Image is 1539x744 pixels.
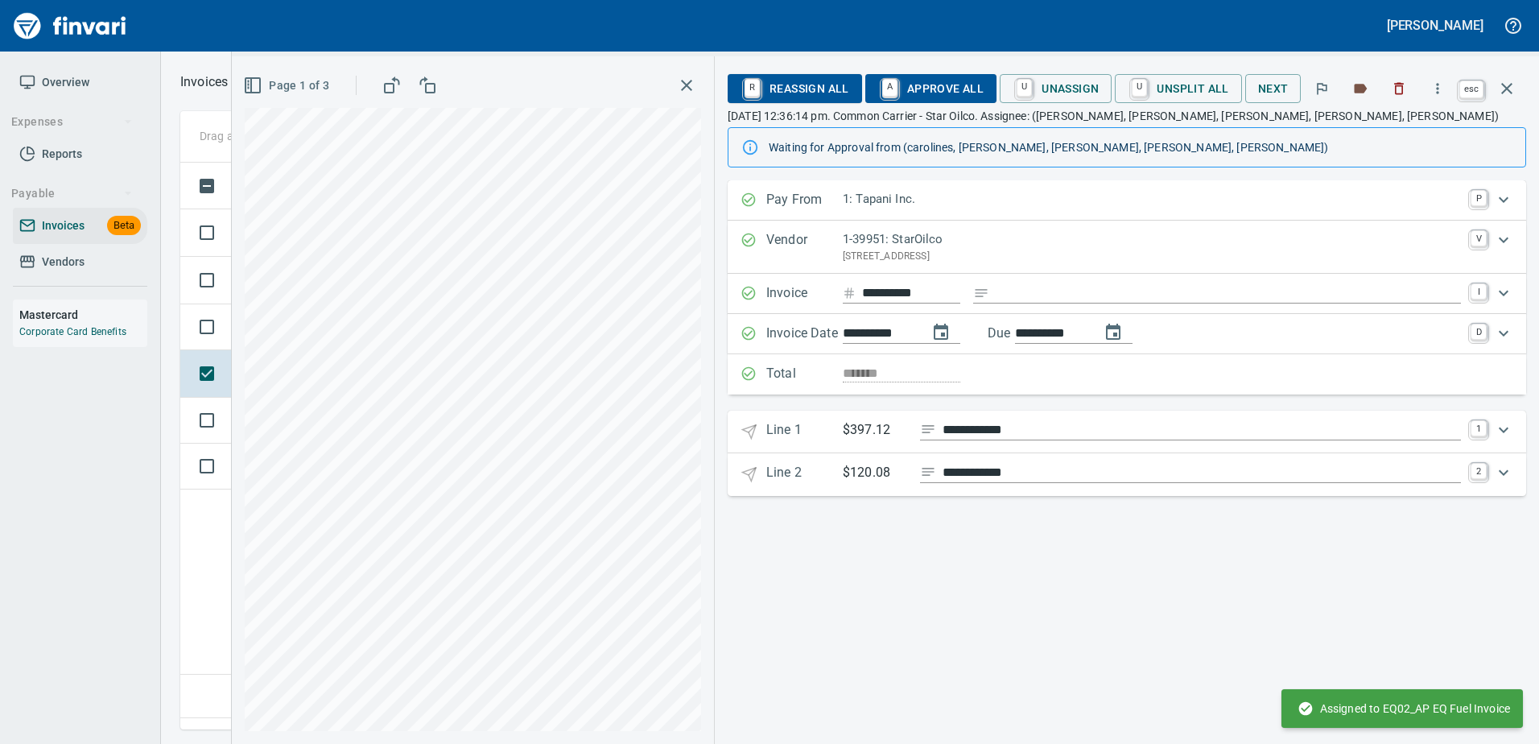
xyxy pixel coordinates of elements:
span: Page 1 of 3 [246,76,329,96]
a: 2 [1471,463,1487,479]
a: I [1471,283,1487,300]
div: Expand [728,221,1526,274]
a: U [1017,79,1032,97]
div: Expand [728,274,1526,314]
svg: Invoice description [973,285,989,301]
button: change due date [1094,313,1133,352]
a: V [1471,230,1487,246]
span: Unassign [1013,75,1099,102]
a: P [1471,190,1487,206]
span: Beta [107,217,141,235]
button: AApprove All [865,74,996,103]
p: $397.12 [843,420,907,440]
p: Invoice [766,283,843,304]
nav: breadcrumb [180,72,228,92]
p: Due [988,324,1064,343]
button: More [1420,71,1455,106]
a: 1 [1471,420,1487,436]
a: Overview [13,64,147,101]
span: Reassign All [741,75,849,102]
span: Assigned to EQ02_AP EQ Fuel Invoice [1298,701,1510,717]
p: [STREET_ADDRESS] [843,249,1461,265]
div: Expand [728,180,1526,221]
button: Upload an Invoice [228,72,260,92]
button: Next [1245,74,1302,104]
svg: Invoice number [843,283,856,303]
p: Invoice Date [766,324,843,345]
span: Reports [42,144,82,164]
h6: Mastercard [19,306,147,324]
div: Expand [728,314,1526,354]
span: Expenses [11,112,133,132]
button: Flag [1304,71,1339,106]
span: Vendors [42,252,85,272]
a: Vendors [13,244,147,280]
a: InvoicesBeta [13,208,147,244]
button: [PERSON_NAME] [1383,13,1487,38]
span: Approve All [878,75,984,102]
a: Reports [13,136,147,172]
button: UUnassign [1000,74,1112,103]
img: Finvari [10,6,130,45]
p: Pay From [766,190,843,211]
span: Payable [11,184,133,204]
p: Drag a column heading here to group the table [200,128,435,144]
div: Expand [728,453,1526,496]
a: R [745,79,760,97]
p: Line 2 [766,463,843,486]
a: esc [1459,81,1483,98]
p: $120.08 [843,463,907,483]
a: A [882,79,897,97]
a: U [1132,79,1147,97]
button: Expenses [5,107,139,137]
button: Payable [5,179,139,209]
button: change date [922,313,960,352]
p: Line 1 [766,420,843,444]
span: Unsplit All [1128,75,1228,102]
span: Next [1258,79,1289,99]
a: D [1471,324,1487,340]
p: [DATE] 12:36:14 pm. Common Carrier - Star Oilco. Assignee: ([PERSON_NAME], [PERSON_NAME], [PERSON... [728,108,1526,124]
div: Waiting for Approval from (carolines, [PERSON_NAME], [PERSON_NAME], [PERSON_NAME], [PERSON_NAME]) [769,133,1512,162]
button: Page 1 of 3 [240,71,336,101]
button: RReassign All [728,74,862,103]
span: Invoices [42,216,85,236]
h5: [PERSON_NAME] [1387,17,1483,34]
p: Vendor [766,230,843,264]
a: Corporate Card Benefits [19,326,126,337]
div: Expand [728,411,1526,453]
button: Discard [1381,71,1417,106]
p: Invoices [180,72,228,92]
span: Overview [42,72,89,93]
p: 1: Tapani Inc. [843,190,1461,209]
p: 1-39951: StarOilco [843,230,1461,249]
button: Labels [1343,71,1378,106]
button: UUnsplit All [1115,74,1241,103]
